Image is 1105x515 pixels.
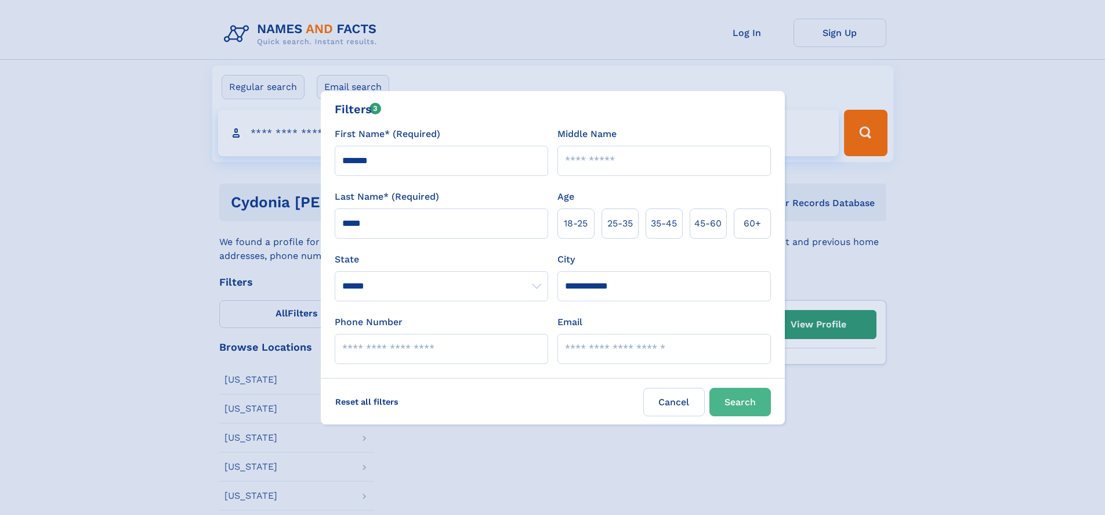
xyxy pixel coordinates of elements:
[651,217,677,231] span: 35‑45
[557,315,582,329] label: Email
[328,388,406,416] label: Reset all filters
[643,388,705,416] label: Cancel
[564,217,588,231] span: 18‑25
[744,217,761,231] span: 60+
[709,388,771,416] button: Search
[335,100,382,118] div: Filters
[557,127,617,141] label: Middle Name
[335,127,440,141] label: First Name* (Required)
[557,190,574,204] label: Age
[607,217,633,231] span: 25‑35
[335,190,439,204] label: Last Name* (Required)
[557,253,575,266] label: City
[694,217,722,231] span: 45‑60
[335,315,403,329] label: Phone Number
[335,253,548,266] label: State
